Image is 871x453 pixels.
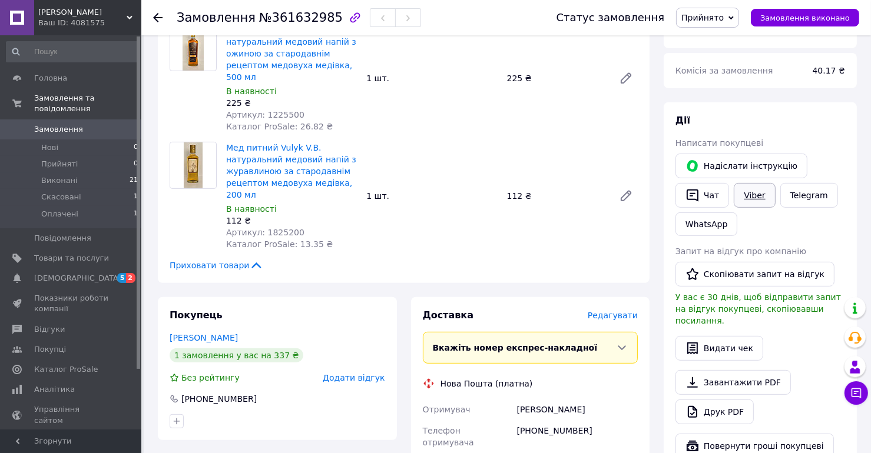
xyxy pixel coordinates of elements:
span: В наявності [226,86,277,96]
span: Отримувач [423,405,471,414]
span: Замовлення та повідомлення [34,93,141,114]
button: Замовлення виконано [751,9,859,26]
span: Артикул: 1225500 [226,110,304,119]
span: 2 [126,273,135,283]
div: [PHONE_NUMBER] [180,393,258,405]
span: Без рейтингу [181,373,240,382]
span: Виконані [41,175,78,186]
span: Прийняті [41,159,78,169]
button: Чат [675,183,729,208]
div: Повернутися назад [153,12,163,24]
span: Вкажіть номер експрес-накладної [433,343,598,352]
span: Відгуки [34,324,65,335]
span: Дії [675,115,690,126]
span: 0 [134,159,138,169]
div: 112 ₴ [226,215,357,226]
span: Замовлення [177,11,256,25]
span: Запит на відгук про компанію [675,247,806,256]
span: Нові [41,142,58,153]
button: Скопіювати запит на відгук [675,262,834,287]
span: 1 [134,209,138,219]
span: 1 [134,192,138,202]
span: Редагувати [588,311,638,320]
div: Статус замовлення [557,12,665,24]
span: Каталог ProSale: 13.35 ₴ [226,239,333,249]
span: Замовлення [34,124,83,135]
button: Чат з покупцем [844,381,868,405]
a: [PERSON_NAME] [170,333,238,342]
span: В наявності [226,204,277,214]
span: 40.17 ₴ [813,66,845,75]
span: Показники роботи компанії [34,293,109,314]
span: 0 [134,142,138,153]
div: 1 шт. [362,188,502,204]
span: Покупці [34,344,66,355]
span: Каталог ProSale [34,364,98,375]
span: Каталог ProSale: 26.82 ₴ [226,122,333,131]
span: [DEMOGRAPHIC_DATA] [34,273,121,284]
span: 5 [117,273,127,283]
span: Оплачені [41,209,78,219]
a: Друк PDF [675,399,754,424]
span: №361632985 [259,11,343,25]
span: Покупець [170,309,223,321]
span: Повідомлення [34,233,91,244]
span: Скасовані [41,192,81,202]
span: 21 [130,175,138,186]
button: Видати чек [675,336,763,361]
div: Ваш ID: 4081575 [38,18,141,28]
div: 112 ₴ [502,188,610,204]
img: Мед питний Vulyk V.B. натуральний медовий напій з ожиною за стародавнім рецептом медовуха медівка... [183,25,204,71]
a: Мед питний Vulyk V.B. натуральний медовий напій з ожиною за стародавнім рецептом медовуха медівка... [226,25,356,82]
span: Аналітика [34,384,75,395]
a: Редагувати [614,66,638,90]
div: [PERSON_NAME] [515,399,640,420]
a: Редагувати [614,184,638,208]
div: 1 шт. [362,70,502,86]
div: 1 замовлення у вас на 337 ₴ [170,348,303,362]
span: Приховати товари [170,259,263,271]
a: WhatsApp [675,212,737,236]
a: Telegram [780,183,838,208]
span: Головна [34,73,67,84]
div: Нова Пошта (платна) [438,378,536,389]
span: Замовлення виконано [760,14,850,22]
span: Доставка [423,309,474,321]
button: Надіслати інструкцію [675,154,807,178]
div: [PHONE_NUMBER] [515,420,640,453]
div: 225 ₴ [502,70,610,86]
span: Управління сайтом [34,404,109,425]
a: Viber [734,183,775,208]
span: ФОП Барабаш Марина Василівна [38,7,127,18]
span: Комісія за замовлення [675,66,773,75]
span: Написати покупцеві [675,138,763,148]
span: Товари та послуги [34,253,109,264]
span: Телефон отримувача [423,426,474,447]
input: Пошук [6,41,139,62]
span: Артикул: 1825200 [226,228,304,237]
span: Додати відгук [323,373,385,382]
img: Мед питний Vulyk V.B. натуральний медовий напій з журавлиною за стародавнім рецептом медовуха мед... [184,142,203,188]
a: Завантажити PDF [675,370,791,395]
span: У вас є 30 днів, щоб відправити запит на відгук покупцеві, скопіювавши посилання. [675,292,841,325]
div: 225 ₴ [226,97,357,109]
a: Мед питний Vulyk V.B. натуральний медовий напій з журавлиною за стародавнім рецептом медовуха мед... [226,143,356,199]
span: Прийнято [681,13,724,22]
